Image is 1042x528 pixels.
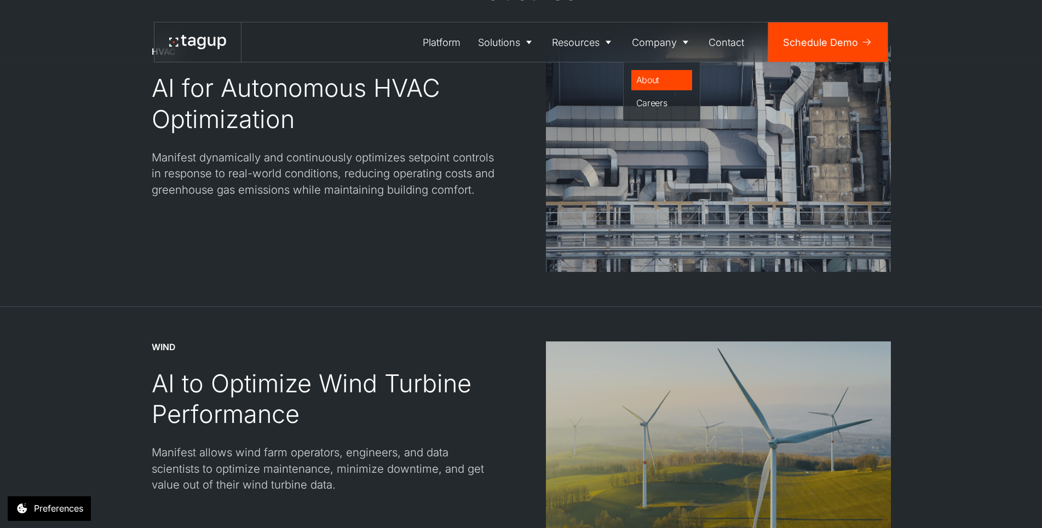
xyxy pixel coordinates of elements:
[631,93,693,114] a: Careers
[544,22,624,62] a: Resources
[552,35,600,50] div: Resources
[469,22,544,62] a: Solutions
[700,22,753,62] a: Contact
[34,502,83,515] div: Preferences
[415,22,470,62] a: Platform
[709,35,744,50] div: Contact
[623,62,700,121] nav: Company
[152,73,497,135] div: AI for Autonomous HVAC Optimization
[152,149,497,198] div: Manifest dynamically and continuously optimizes setpoint controls in response to real-world condi...
[768,22,888,62] a: Schedule Demo
[623,22,700,62] a: Company
[478,35,520,50] div: Solutions
[152,341,175,353] div: WIND
[152,368,497,430] div: AI to Optimize Wind Turbine Performance
[152,444,497,492] div: Manifest allows wind farm operators, engineers, and data scientists to optimize maintenance, mini...
[631,70,693,91] a: About
[632,35,677,50] div: Company
[783,35,858,50] div: Schedule Demo
[636,73,688,86] div: About
[423,35,460,50] div: Platform
[636,96,688,109] div: Careers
